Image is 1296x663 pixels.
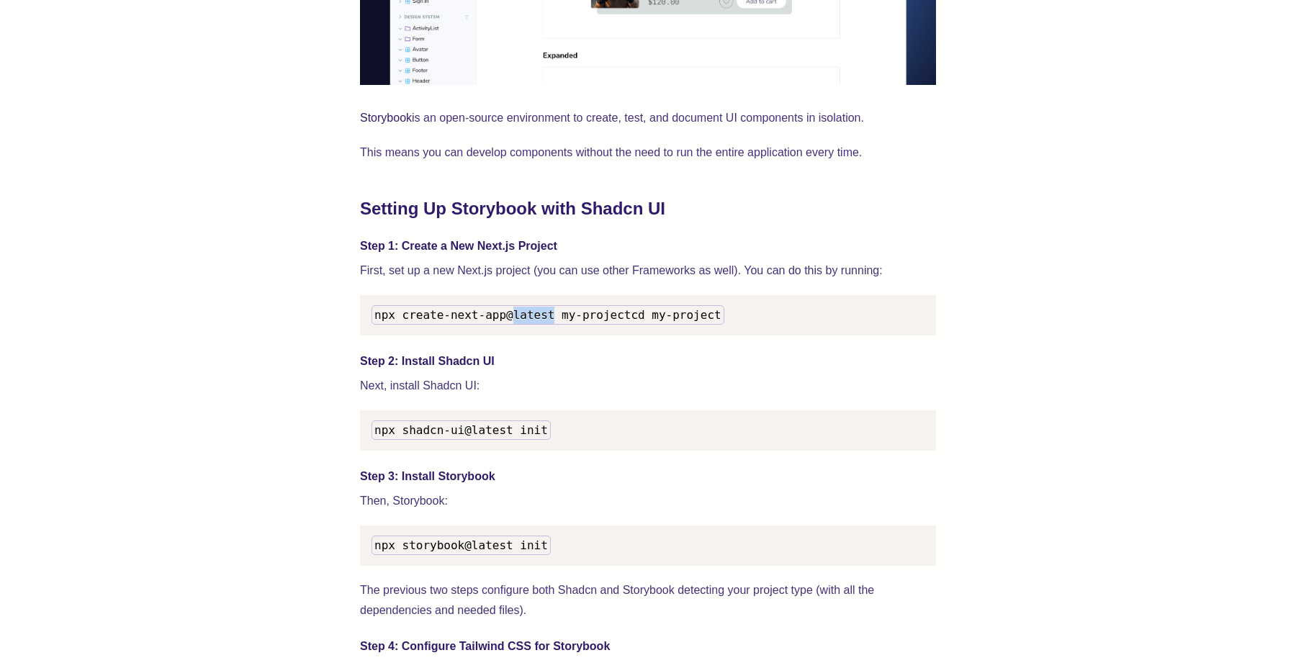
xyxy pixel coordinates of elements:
h4: Step 4: Configure Tailwind CSS for Storybook [360,638,936,655]
p: Then, Storybook: [360,491,936,511]
p: is an open-source environment to create, test, and document UI components in isolation. [360,108,936,128]
p: The previous two steps configure both Shadcn and Storybook detecting your project type (with all ... [360,580,936,621]
h2: Setting Up Storybook with Shadcn UI [360,197,936,220]
p: Next, install Shadcn UI: [360,376,936,396]
a: Storybook [360,112,412,124]
p: First, set up a new Next.js project (you can use other Frameworks as well). You can do this by ru... [360,261,936,281]
span: npx shadcn-ui@latest init [374,423,548,437]
h4: Step 1: Create a New Next.js Project [360,238,936,255]
p: This means you can develop components without the need to run the entire application every time. [360,143,936,163]
span: npx storybook@latest init [374,538,548,552]
h4: Step 3: Install Storybook [360,468,936,485]
code: cd my-project [372,305,724,325]
h4: Step 2: Install Shadcn UI [360,353,936,370]
span: npx create-next-app@latest my-project [374,308,631,322]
